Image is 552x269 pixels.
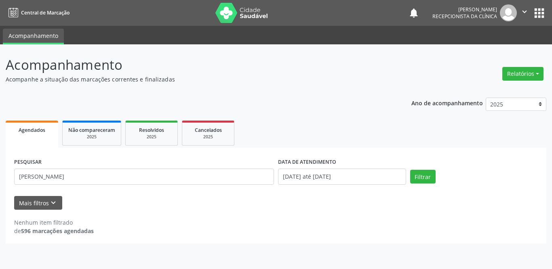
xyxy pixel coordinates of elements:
[14,218,94,227] div: Nenhum item filtrado
[49,198,58,207] i: keyboard_arrow_down
[21,9,70,16] span: Central de Marcação
[68,134,115,140] div: 2025
[14,196,62,210] button: Mais filtroskeyboard_arrow_down
[6,75,384,83] p: Acompanhe a situação das marcações correntes e finalizadas
[139,127,164,133] span: Resolvidos
[131,134,172,140] div: 2025
[517,4,532,21] button: 
[500,4,517,21] img: img
[14,169,274,185] input: Nome, CNS
[3,29,64,44] a: Acompanhamento
[410,170,436,184] button: Filtrar
[19,127,45,133] span: Agendados
[432,13,497,20] span: Recepcionista da clínica
[532,6,546,20] button: apps
[432,6,497,13] div: [PERSON_NAME]
[68,127,115,133] span: Não compareceram
[195,127,222,133] span: Cancelados
[14,227,94,235] div: de
[21,227,94,235] strong: 596 marcações agendadas
[502,67,544,81] button: Relatórios
[520,7,529,16] i: 
[278,156,336,169] label: DATA DE ATENDIMENTO
[6,6,70,19] a: Central de Marcação
[14,156,42,169] label: PESQUISAR
[6,55,384,75] p: Acompanhamento
[408,7,419,19] button: notifications
[188,134,228,140] div: 2025
[411,98,483,108] p: Ano de acompanhamento
[278,169,406,185] input: Selecione um intervalo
